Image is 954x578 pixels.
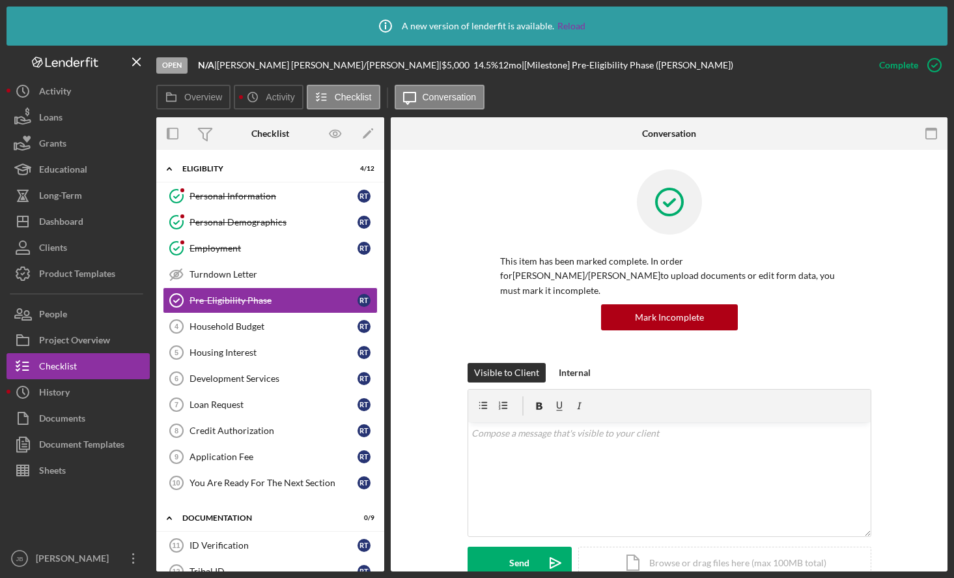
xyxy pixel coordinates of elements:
[189,191,358,201] div: Personal Information
[7,379,150,405] button: History
[473,60,498,70] div: 14.5 %
[358,424,371,437] div: R T
[198,60,217,70] div: |
[7,104,150,130] a: Loans
[156,57,188,74] div: Open
[474,363,539,383] div: Visible to Client
[163,340,378,366] a: 5Housing InterestRT
[189,243,358,253] div: Employment
[468,363,546,383] button: Visible to Client
[39,130,66,160] div: Grants
[39,156,87,186] div: Educational
[7,301,150,327] button: People
[910,521,941,552] iframe: Intercom live chat
[358,294,371,307] div: R T
[358,565,371,578] div: R T
[189,217,358,227] div: Personal Demographics
[189,373,358,384] div: Development Services
[189,566,358,577] div: Tribal ID
[7,353,150,379] a: Checklist
[879,52,918,78] div: Complete
[189,295,358,306] div: Pre-Eligibility Phase
[189,269,377,280] div: Turndown Letter
[39,261,115,290] div: Product Templates
[7,130,150,156] a: Grants
[172,542,180,549] tspan: 11
[335,92,372,102] label: Checklist
[175,401,178,409] tspan: 7
[33,545,117,575] div: [PERSON_NAME]
[189,321,358,332] div: Household Budget
[358,450,371,463] div: R T
[175,349,178,356] tspan: 5
[358,216,371,229] div: R T
[866,52,947,78] button: Complete
[7,431,150,457] a: Document Templates
[39,301,67,330] div: People
[163,470,378,496] a: 10You Are Ready For The Next SectionRT
[522,60,733,70] div: | [Milestone] Pre-Eligibility Phase ([PERSON_NAME])
[601,304,738,330] button: Mark Incomplete
[217,60,442,70] div: [PERSON_NAME] [PERSON_NAME]/[PERSON_NAME] |
[39,182,82,212] div: Long-Term
[175,427,178,435] tspan: 8
[182,165,342,173] div: Eligiblity
[7,457,150,484] a: Sheets
[423,92,477,102] label: Conversation
[7,261,150,287] button: Product Templates
[351,165,374,173] div: 4 / 12
[175,453,178,461] tspan: 9
[552,363,597,383] button: Internal
[175,323,179,330] tspan: 4
[358,476,371,489] div: R T
[635,304,704,330] div: Mark Incomplete
[163,287,378,313] a: Pre-Eligibility PhaseRT
[358,320,371,333] div: R T
[557,21,585,31] a: Reload
[395,85,485,109] button: Conversation
[163,444,378,470] a: 9Application FeeRT
[172,479,180,487] tspan: 10
[39,405,85,435] div: Documents
[163,313,378,340] a: 4Household BudgetRT
[156,85,231,109] button: Overview
[198,59,214,70] b: N/A
[39,209,83,238] div: Dashboard
[39,327,110,356] div: Project Overview
[189,347,358,358] div: Housing Interest
[559,363,591,383] div: Internal
[7,405,150,431] button: Documents
[7,235,150,261] button: Clients
[39,431,124,461] div: Document Templates
[7,156,150,182] button: Educational
[163,183,378,209] a: Personal InformationRT
[358,242,371,255] div: R T
[189,540,358,551] div: ID Verification
[163,261,378,287] a: Turndown Letter
[266,92,294,102] label: Activity
[184,92,222,102] label: Overview
[39,353,77,383] div: Checklist
[498,60,522,70] div: 12 mo
[182,514,342,522] div: Documentation
[7,182,150,209] a: Long-Term
[39,457,66,487] div: Sheets
[39,379,70,409] div: History
[7,327,150,353] button: Project Overview
[358,346,371,359] div: R T
[234,85,303,109] button: Activity
[307,85,380,109] button: Checklist
[39,235,67,264] div: Clients
[7,78,150,104] button: Activity
[351,514,374,522] div: 0 / 9
[7,209,150,235] button: Dashboard
[251,128,289,139] div: Checklist
[7,545,150,571] button: JB[PERSON_NAME]
[442,59,470,70] span: $5,000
